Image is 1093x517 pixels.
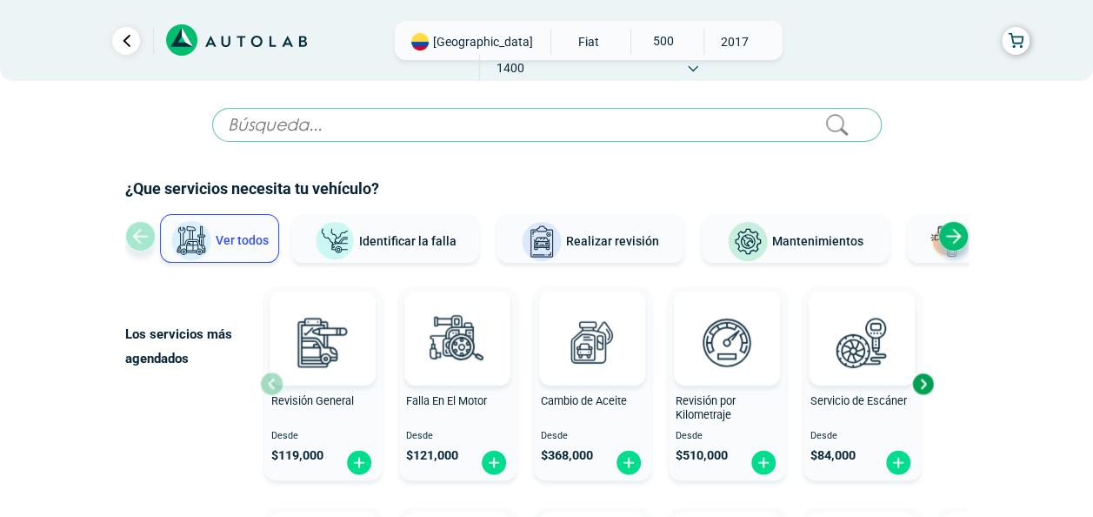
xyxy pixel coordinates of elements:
[406,394,487,407] span: Falla En El Motor
[521,221,563,263] img: Realizar revisión
[345,449,373,476] img: fi_plus-circle2.svg
[541,448,593,463] span: $ 368,000
[264,287,382,480] button: Revisión General Desde $119,000
[497,214,684,263] button: Realizar revisión
[541,394,627,407] span: Cambio de Aceite
[297,295,349,347] img: AD0BCuuxAAAAAElFTkSuQmCC
[406,431,510,442] span: Desde
[170,220,212,262] img: Ver todos
[704,29,766,55] span: 2017
[534,287,651,480] button: Cambio de Aceite Desde $368,000
[419,304,496,380] img: diagnostic_engine-v3.svg
[566,234,659,248] span: Realizar revisión
[433,33,533,50] span: [GEOGRAPHIC_DATA]
[884,449,912,476] img: fi_plus-circle2.svg
[810,394,907,407] span: Servicio de Escáner
[480,449,508,476] img: fi_plus-circle2.svg
[554,304,630,380] img: cambio_de_aceite-v3.svg
[480,55,542,81] span: 1400
[271,394,354,407] span: Revisión General
[750,449,777,476] img: fi_plus-circle2.svg
[925,221,967,263] img: Latonería y Pintura
[359,233,457,247] span: Identificar la falla
[676,448,728,463] span: $ 510,000
[803,287,921,480] button: Servicio de Escáner Desde $84,000
[212,108,882,142] input: Búsqueda...
[669,287,786,480] button: Revisión por Kilometraje Desde $510,000
[271,448,323,463] span: $ 119,000
[431,295,483,347] img: AD0BCuuxAAAAAElFTkSuQmCC
[558,29,620,55] span: FIAT
[411,33,429,50] img: Flag of COLOMBIA
[566,295,618,347] img: AD0BCuuxAAAAAElFTkSuQmCC
[615,449,643,476] img: fi_plus-circle2.svg
[676,394,736,422] span: Revisión por Kilometraje
[810,431,914,442] span: Desde
[910,371,936,397] div: Next slide
[314,221,356,262] img: Identificar la falla
[689,304,765,380] img: revision_por_kilometraje-v3.svg
[125,178,969,200] h2: ¿Que servicios necesita tu vehículo?
[836,295,888,347] img: AD0BCuuxAAAAAElFTkSuQmCC
[938,221,969,252] div: Next slide
[284,304,361,380] img: revision_general-v3.svg
[399,287,517,480] button: Falla En El Motor Desde $121,000
[112,27,140,55] a: Ir al paso anterior
[160,214,279,263] button: Ver todos
[676,431,779,442] span: Desde
[125,322,260,371] p: Los servicios más agendados
[702,214,890,263] button: Mantenimientos
[216,233,269,247] span: Ver todos
[271,431,375,442] span: Desde
[823,304,900,380] img: escaner-v3.svg
[291,214,479,263] button: Identificar la falla
[541,431,644,442] span: Desde
[810,448,856,463] span: $ 84,000
[406,448,458,463] span: $ 121,000
[727,221,769,263] img: Mantenimientos
[701,295,753,347] img: AD0BCuuxAAAAAElFTkSuQmCC
[631,29,693,53] span: 500
[772,234,863,248] span: Mantenimientos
